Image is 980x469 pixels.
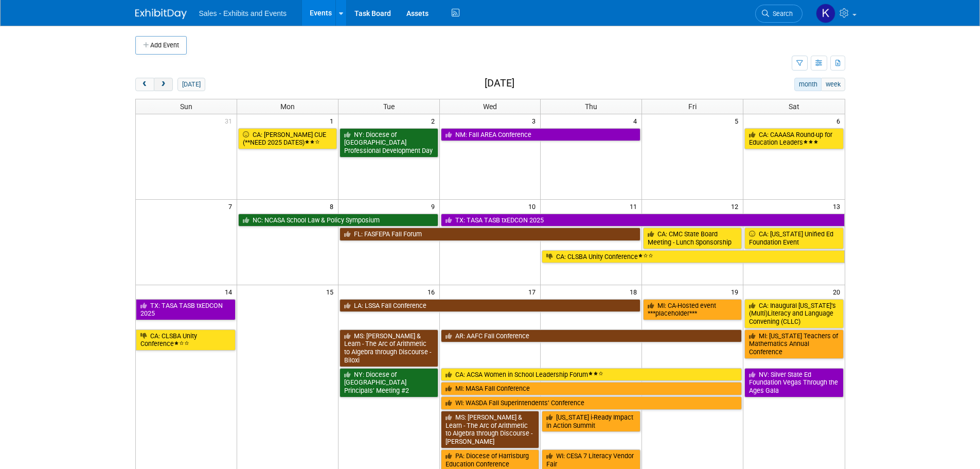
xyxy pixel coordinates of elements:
span: 5 [734,114,743,127]
img: ExhibitDay [135,9,187,19]
a: MS: [PERSON_NAME] & Learn - The Arc of Arithmetic to Algebra through Discourse - [PERSON_NAME] [441,411,540,448]
a: WI: WASDA Fall Superintendents’ Conference [441,396,742,410]
span: Tue [383,102,395,111]
a: CA: CAAASA Round-up for Education Leaders [744,128,843,149]
span: 11 [629,200,642,213]
span: 8 [329,200,338,213]
span: Wed [483,102,497,111]
a: NY: Diocese of [GEOGRAPHIC_DATA] Professional Development Day [340,128,438,158]
span: 18 [629,285,642,298]
button: [DATE] [177,78,205,91]
a: CA: ACSA Women in School Leadership Forum [441,368,742,381]
a: NM: Fall AREA Conference [441,128,641,142]
span: 12 [730,200,743,213]
button: month [794,78,822,91]
span: 3 [531,114,540,127]
span: 13 [832,200,845,213]
a: CA: [US_STATE] Unified Ed Foundation Event [744,228,843,249]
span: 6 [835,114,845,127]
a: FL: FASFEPA Fall Forum [340,228,641,241]
a: CA: CMC State Board Meeting - Lunch Sponsorship [643,228,742,249]
a: TX: TASA TASB txEDCON 2025 [136,299,236,320]
span: 4 [632,114,642,127]
a: TX: TASA TASB txEDCON 2025 [441,214,845,227]
span: 7 [227,200,237,213]
a: NV: Silver State Ed Foundation Vegas Through the Ages Gala [744,368,843,397]
span: 14 [224,285,237,298]
a: NY: Diocese of [GEOGRAPHIC_DATA] Principals’ Meeting #2 [340,368,438,397]
span: Sun [180,102,192,111]
button: next [154,78,173,91]
span: Thu [585,102,597,111]
span: 17 [527,285,540,298]
a: CA: CLSBA Unity Conference [136,329,236,351]
h2: [DATE] [485,78,514,89]
span: 2 [430,114,439,127]
button: week [821,78,845,91]
span: 15 [325,285,338,298]
a: NC: NCASA School Law & Policy Symposium [238,214,438,227]
span: Search [769,10,793,18]
span: 16 [426,285,439,298]
a: LA: LSSA Fall Conference [340,299,641,312]
a: MI: CA-Hosted event ***placeholder*** [643,299,742,320]
span: 19 [730,285,743,298]
a: AR: AAFC Fall Conference [441,329,742,343]
span: Sales - Exhibits and Events [199,9,287,18]
span: Fri [688,102,697,111]
a: MI: MASA Fall Conference [441,382,742,395]
button: Add Event [135,36,187,55]
span: Mon [280,102,295,111]
span: 31 [224,114,237,127]
span: Sat [789,102,799,111]
a: MI: [US_STATE] Teachers of Mathematics Annual Conference [744,329,843,359]
a: CA: [PERSON_NAME] CUE (**NEED 2025 DATES) [238,128,337,149]
span: 20 [832,285,845,298]
a: Search [755,5,803,23]
a: MS: [PERSON_NAME] & Learn - The Arc of Arithmetic to Algebra through Discourse - Biloxi [340,329,438,367]
span: 9 [430,200,439,213]
a: [US_STATE] i-Ready Impact in Action Summit [542,411,640,432]
a: CA: CLSBA Unity Conference [542,250,844,264]
a: CA: Inaugural [US_STATE]’s (Multi)Literacy and Language Convening (CLLC) [744,299,843,328]
span: 1 [329,114,338,127]
button: prev [135,78,154,91]
img: Kara Haven [816,4,835,23]
span: 10 [527,200,540,213]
